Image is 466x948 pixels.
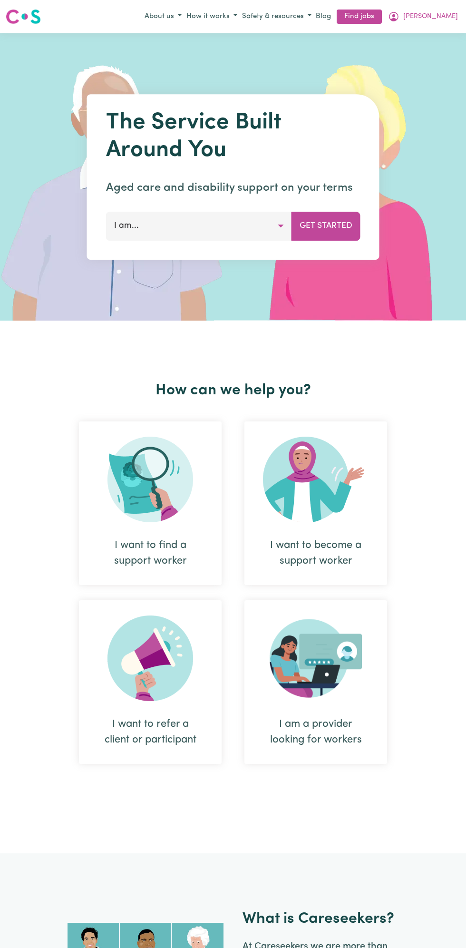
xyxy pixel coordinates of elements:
[184,9,240,25] button: How it works
[244,421,387,585] div: I want to become a support worker
[106,212,292,240] button: I am...
[267,716,364,748] div: I am a provider looking for workers
[6,6,41,28] a: Careseekers logo
[240,9,314,25] button: Safety & resources
[102,538,199,569] div: I want to find a support worker
[386,9,460,25] button: My Account
[270,616,362,701] img: Provider
[403,11,458,22] span: [PERSON_NAME]
[79,600,222,764] div: I want to refer a client or participant
[142,9,184,25] button: About us
[106,109,360,164] h1: The Service Built Around You
[106,179,360,196] p: Aged care and disability support on your terms
[107,616,193,701] img: Refer
[314,10,333,24] a: Blog
[244,600,387,764] div: I am a provider looking for workers
[263,437,369,522] img: Become Worker
[6,8,41,25] img: Careseekers logo
[337,10,382,24] a: Find jobs
[291,212,360,240] button: Get Started
[102,716,199,748] div: I want to refer a client or participant
[107,437,193,522] img: Search
[68,381,398,400] h2: How can we help you?
[79,421,222,585] div: I want to find a support worker
[243,910,394,928] h2: What is Careseekers?
[267,538,364,569] div: I want to become a support worker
